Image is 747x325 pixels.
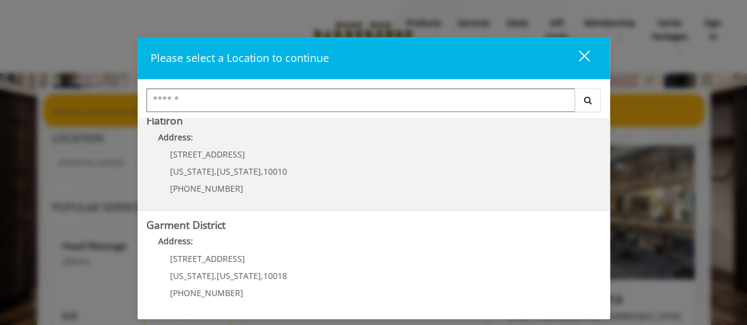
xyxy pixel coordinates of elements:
b: Address: [158,235,193,247]
span: [STREET_ADDRESS] [170,149,245,160]
span: [PHONE_NUMBER] [170,183,243,194]
button: close dialog [557,46,597,70]
i: Search button [581,96,595,104]
span: [STREET_ADDRESS] [170,253,245,264]
span: [US_STATE] [170,270,214,281]
b: Address: [158,132,193,143]
span: Please select a Location to continue [151,51,329,65]
span: , [261,270,263,281]
b: Garment District [146,218,226,232]
span: 10010 [263,166,287,177]
span: 10018 [263,270,287,281]
span: [PHONE_NUMBER] [170,287,243,298]
span: [US_STATE] [217,270,261,281]
span: , [214,270,217,281]
b: Flatiron [146,113,183,127]
input: Search Center [146,88,575,112]
span: , [261,166,263,177]
div: close dialog [565,50,589,67]
span: , [214,166,217,177]
div: Center Select [146,88,601,118]
span: [US_STATE] [217,166,261,177]
span: [US_STATE] [170,166,214,177]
